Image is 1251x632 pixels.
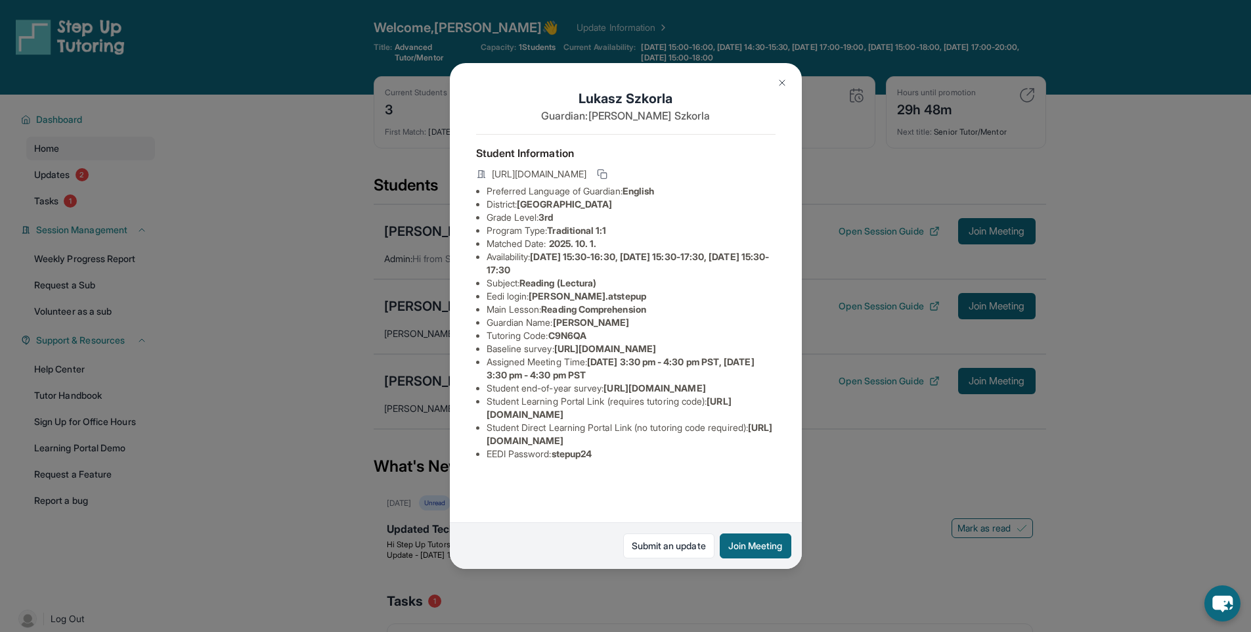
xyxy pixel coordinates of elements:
li: Grade Level: [487,211,776,224]
li: Availability: [487,250,776,277]
li: Assigned Meeting Time : [487,355,776,382]
li: Subject : [487,277,776,290]
span: [PERSON_NAME].atstepup [529,290,646,302]
h1: Lukasz Szkorla [476,89,776,108]
span: Reading Comprehension [541,304,646,315]
li: Student end-of-year survey : [487,382,776,395]
li: Program Type: [487,224,776,237]
span: [PERSON_NAME] [553,317,630,328]
li: Student Direct Learning Portal Link (no tutoring code required) : [487,421,776,447]
li: EEDI Password : [487,447,776,461]
button: Copy link [594,166,610,182]
li: Eedi login : [487,290,776,303]
li: Student Learning Portal Link (requires tutoring code) : [487,395,776,421]
span: [URL][DOMAIN_NAME] [604,382,705,394]
span: 3rd [538,212,553,223]
span: English [623,185,655,196]
li: Preferred Language of Guardian: [487,185,776,198]
span: Traditional 1:1 [547,225,606,236]
span: [URL][DOMAIN_NAME] [492,168,586,181]
span: [GEOGRAPHIC_DATA] [517,198,612,210]
span: Reading (Lectura) [519,277,596,288]
li: Tutoring Code : [487,329,776,342]
button: Join Meeting [720,533,791,558]
li: Main Lesson : [487,303,776,316]
a: Submit an update [623,533,714,558]
li: Guardian Name : [487,316,776,329]
li: Baseline survey : [487,342,776,355]
button: chat-button [1204,585,1240,621]
span: stepup24 [552,448,592,459]
li: District: [487,198,776,211]
span: [DATE] 3:30 pm - 4:30 pm PST, [DATE] 3:30 pm - 4:30 pm PST [487,356,755,380]
img: Close Icon [777,78,787,88]
span: [URL][DOMAIN_NAME] [554,343,656,354]
li: Matched Date: [487,237,776,250]
p: Guardian: [PERSON_NAME] Szkorla [476,108,776,124]
span: 2025. 10. 1. [549,238,597,249]
h4: Student Information [476,145,776,161]
span: C9N6QA [548,330,586,341]
span: [DATE] 15:30-16:30, [DATE] 15:30-17:30, [DATE] 15:30-17:30 [487,251,770,275]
